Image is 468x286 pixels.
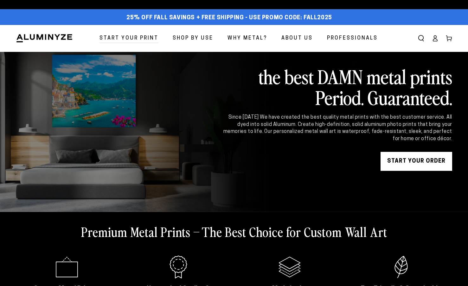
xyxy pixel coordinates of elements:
h2: the best DAMN metal prints Period. Guaranteed. [222,66,452,108]
span: About Us [281,34,313,43]
a: Start Your Print [95,30,163,47]
h2: Premium Metal Prints – The Best Choice for Custom Wall Art [81,223,387,240]
a: About Us [277,30,317,47]
span: Professionals [327,34,378,43]
span: Shop By Use [173,34,213,43]
a: Shop By Use [168,30,218,47]
summary: Search our site [414,31,428,45]
a: Professionals [322,30,382,47]
a: Why Metal? [223,30,272,47]
span: Why Metal? [228,34,267,43]
span: 25% off FALL Savings + Free Shipping - Use Promo Code: FALL2025 [126,15,332,22]
div: Since [DATE] We have created the best quality metal prints with the best customer service. All dy... [222,114,452,142]
span: Start Your Print [99,34,158,43]
a: START YOUR Order [381,152,452,171]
